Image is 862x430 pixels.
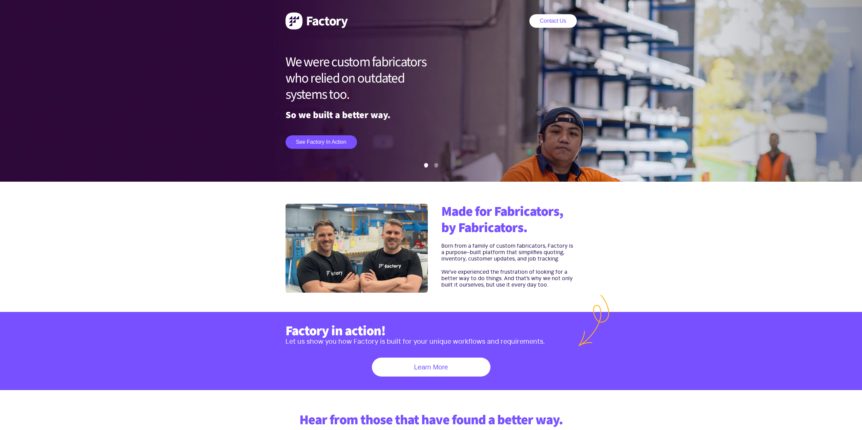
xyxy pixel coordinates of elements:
p: We’ve experienced the frustration of looking for a better way to do things. And that’s why we not... [441,269,577,288]
a: Contact Us [529,14,577,28]
h2: Hear from those that have found a better way. [286,412,577,428]
a: Learn More [372,358,490,377]
img: Factory [286,13,348,29]
p: Born from a family of custom fabricators, Factory is a purpose-built platform that simplifies quo... [441,243,577,262]
h1: We were custom fabricators who relied on outdated systems too. [286,54,445,103]
h2: Made for Fabricators, by Fabricators. [441,204,577,236]
button: 1 of 2 [424,163,428,167]
iframe: Chat Widget [828,398,862,430]
a: See Factory in action [286,135,357,149]
p: Let us show you how Factory is built for your unique workflows and requirements. [286,338,577,346]
button: 2 of 2 [434,163,438,167]
h2: Factory in action! [286,323,577,339]
p: So we built a better way. [286,112,445,118]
